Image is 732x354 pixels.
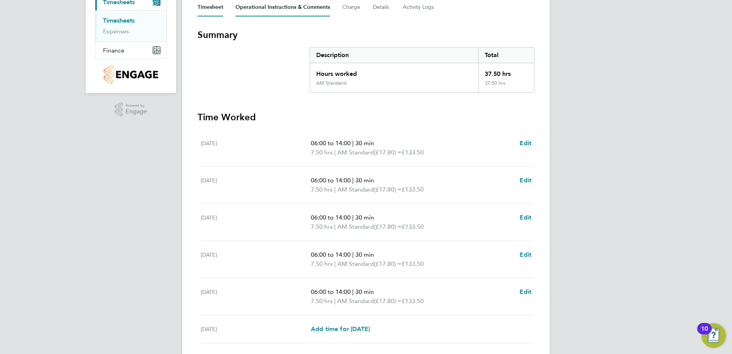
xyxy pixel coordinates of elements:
span: | [334,260,336,267]
span: 30 min [355,139,374,147]
span: | [352,288,354,295]
span: 7.50 hrs [311,297,333,305]
a: Edit [520,287,531,297]
button: Finance [95,42,167,59]
span: £133.50 [402,223,424,230]
button: Open Resource Center, 10 new notifications [701,323,726,348]
span: | [334,149,336,156]
span: 06:00 to 14:00 [311,288,351,295]
img: countryside-properties-logo-retina.png [104,65,158,84]
span: AM Standard [337,185,374,194]
span: (£17.80) = [374,223,402,230]
span: 7.50 hrs [311,260,333,267]
span: Edit [520,177,531,184]
div: 10 [701,329,708,339]
span: 06:00 to 14:00 [311,251,351,258]
a: Edit [520,213,531,222]
span: £133.50 [402,297,424,305]
div: Hours worked [310,63,478,80]
span: Powered by [126,102,147,109]
span: (£17.80) = [374,297,402,305]
span: 06:00 to 14:00 [311,214,351,221]
span: AM Standard [337,259,374,269]
span: | [352,214,354,221]
span: 30 min [355,251,374,258]
span: Engage [126,108,147,115]
span: | [334,297,336,305]
span: Add time for [DATE] [311,325,370,333]
span: 06:00 to 14:00 [311,177,351,184]
span: Finance [103,47,124,54]
span: £133.50 [402,149,424,156]
div: Summary [310,47,534,93]
a: Edit [520,176,531,185]
div: [DATE] [201,213,311,231]
div: AM Standard [316,80,346,86]
span: | [352,139,354,147]
span: | [352,177,354,184]
span: AM Standard [337,148,374,157]
div: [DATE] [201,324,311,334]
div: Total [478,48,534,63]
div: [DATE] [201,139,311,157]
span: 30 min [355,214,374,221]
span: (£17.80) = [374,260,402,267]
span: £133.50 [402,260,424,267]
span: | [352,251,354,258]
span: (£17.80) = [374,186,402,193]
span: £133.50 [402,186,424,193]
span: | [334,186,336,193]
a: Timesheets [103,17,135,24]
span: Edit [520,251,531,258]
a: Powered byEngage [115,102,147,117]
a: Add time for [DATE] [311,324,370,334]
span: 06:00 to 14:00 [311,139,351,147]
span: 30 min [355,177,374,184]
span: 7.50 hrs [311,149,333,156]
a: Go to home page [95,65,167,84]
a: Expenses [103,28,129,35]
div: Description [310,48,478,63]
h3: Time Worked [198,111,534,123]
div: [DATE] [201,287,311,306]
a: Edit [520,139,531,148]
span: 7.50 hrs [311,186,333,193]
div: [DATE] [201,250,311,269]
a: Edit [520,250,531,259]
span: 7.50 hrs [311,223,333,230]
span: Edit [520,139,531,147]
div: [DATE] [201,176,311,194]
span: | [334,223,336,230]
span: (£17.80) = [374,149,402,156]
span: 30 min [355,288,374,295]
span: Edit [520,214,531,221]
span: Edit [520,288,531,295]
h3: Summary [198,29,534,41]
span: AM Standard [337,222,374,231]
span: AM Standard [337,297,374,306]
div: 37.50 hrs [478,80,534,92]
div: 37.50 hrs [478,63,534,80]
div: Timesheets [95,10,167,41]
